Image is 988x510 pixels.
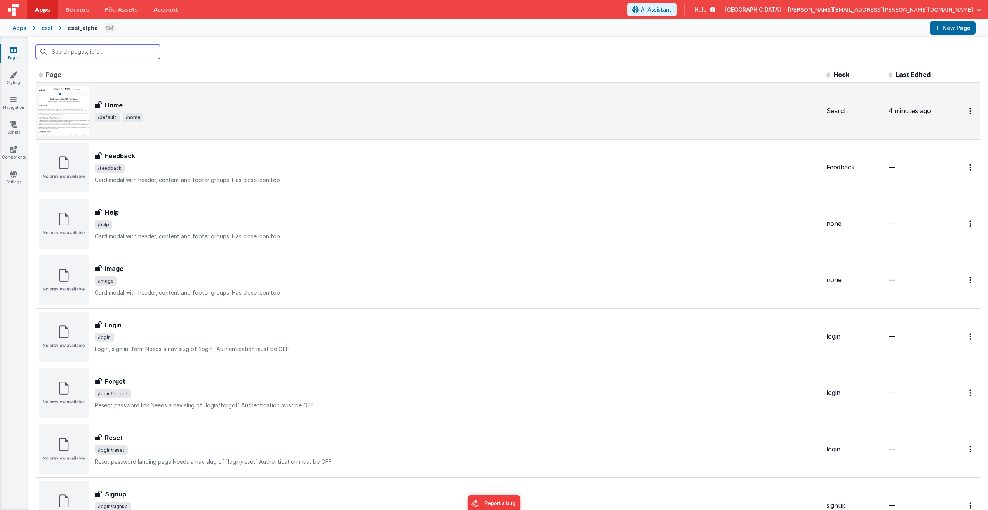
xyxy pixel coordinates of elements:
[95,458,820,466] p: Reset password landing page Needs a nav slug of `login/reset` Authentication must be OFF
[788,6,973,14] span: [PERSON_NAME][EMAIL_ADDRESS][PERSON_NAME][DOMAIN_NAME]
[68,24,98,32] div: cssl_alpha
[105,100,123,110] h3: Home
[42,24,52,32] div: cssl
[965,385,977,401] button: Options
[105,208,119,217] h3: Help
[36,44,160,59] input: Search pages, id's ...
[889,163,895,171] span: —
[105,151,135,161] h3: Feedback
[889,445,895,453] span: —
[46,71,61,79] span: Page
[95,176,820,184] p: Card modal with header, content and footer groups. Has close icon too
[95,389,131,398] span: /login/forgot
[889,501,895,509] span: —
[35,6,50,14] span: Apps
[641,6,671,14] span: AI Assistant
[889,276,895,284] span: —
[694,6,707,14] span: Help
[105,6,138,14] span: File Assets
[12,24,26,32] div: Apps
[826,163,882,172] div: Feedback
[965,216,977,232] button: Options
[725,6,982,14] button: [GEOGRAPHIC_DATA] — [PERSON_NAME][EMAIL_ADDRESS][PERSON_NAME][DOMAIN_NAME]
[930,21,976,35] button: New Page
[105,433,123,442] h3: Reset
[95,402,820,409] p: Resent password link Needs a nav slug of `login/forgot` Authentication must be OFF
[105,264,124,273] h3: Image
[826,219,882,228] div: none
[826,107,882,115] div: Search
[826,276,882,285] div: none
[826,501,882,510] div: signup
[123,113,143,122] span: /home
[66,6,89,14] span: Servers
[826,388,882,397] div: login
[965,441,977,457] button: Options
[896,71,931,79] span: Last Edited
[826,445,882,454] div: login
[95,345,820,353] p: Login, sign in, form Needs a nav slug of `login` Authentication must be OFF
[95,445,128,455] span: /login/reset
[889,220,895,227] span: —
[889,389,895,396] span: —
[105,377,125,386] h3: Forgot
[889,332,895,340] span: —
[965,103,977,119] button: Options
[95,289,820,297] p: Card modal with header, content and footer groups. Has close icon too
[105,320,122,330] h3: Login
[965,159,977,175] button: Options
[95,333,114,342] span: /login
[833,71,849,79] span: Hook
[95,220,112,229] span: /help
[889,107,931,115] span: 4 minutes ago
[627,3,677,16] button: AI Assistant
[725,6,788,14] span: [GEOGRAPHIC_DATA] —
[95,276,117,286] span: /image
[104,23,115,33] img: e9616e60dfe10b317d64a5e98ec8e357
[105,489,126,499] h3: Signup
[95,113,120,122] span: /default
[95,164,125,173] span: /feedback
[826,332,882,341] div: login
[965,328,977,344] button: Options
[95,232,820,240] p: Card modal with header, content and footer groups. Has close icon too
[965,272,977,288] button: Options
